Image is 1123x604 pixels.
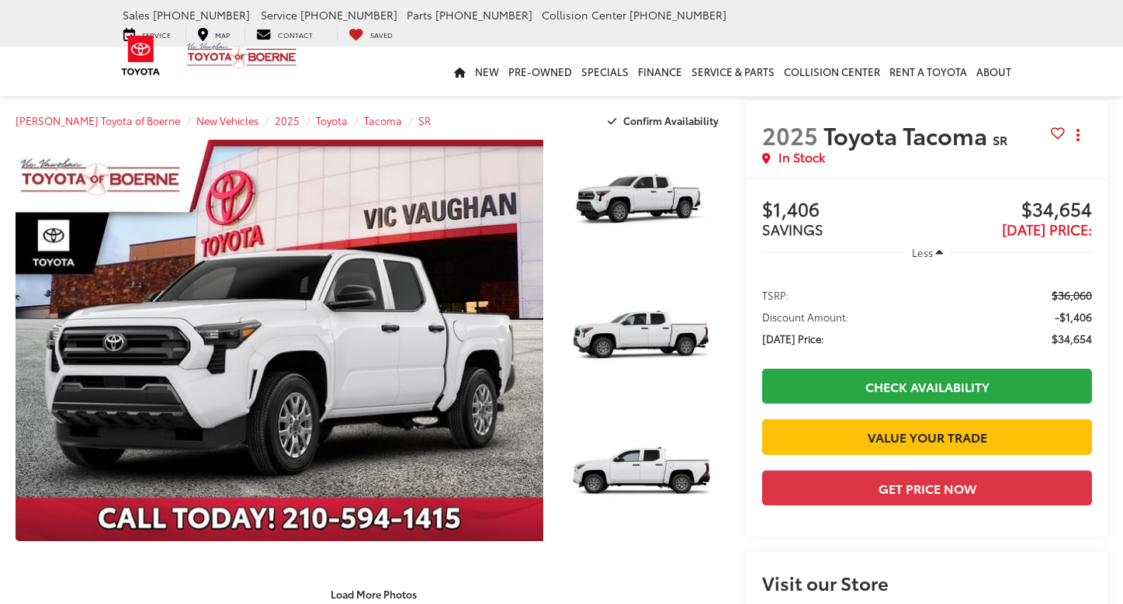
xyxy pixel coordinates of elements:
[778,148,825,166] span: In Stock
[1052,287,1092,303] span: $36,060
[762,219,823,239] span: SAVINGS
[1076,129,1080,141] span: dropdown dots
[762,470,1092,505] button: Get Price Now
[123,7,150,23] span: Sales
[435,7,532,23] span: [PHONE_NUMBER]
[762,199,927,222] span: $1,406
[560,276,731,404] a: Expand Photo 2
[10,138,549,542] img: 2025 Toyota Tacoma SR
[687,47,779,96] a: Service & Parts: Opens in a new tab
[186,42,297,69] img: Vic Vaughan Toyota of Boerne
[885,47,972,96] a: Rent a Toyota
[762,331,824,346] span: [DATE] Price:
[542,7,626,23] span: Collision Center
[762,572,1092,592] h2: Visit our Store
[300,7,397,23] span: [PHONE_NUMBER]
[1065,121,1092,148] button: Actions
[762,419,1092,454] a: Value Your Trade
[196,113,258,127] a: New Vehicles
[904,238,951,266] button: Less
[762,309,849,325] span: Discount Amount:
[559,275,733,406] img: 2025 Toyota Tacoma SR
[244,26,324,41] a: Contact
[185,26,241,41] a: Map
[629,7,726,23] span: [PHONE_NUMBER]
[560,413,731,541] a: Expand Photo 3
[470,47,504,96] a: New
[316,113,348,127] a: Toyota
[1002,219,1092,239] span: [DATE] Price:
[16,113,180,127] a: [PERSON_NAME] Toyota of Boerne
[559,138,733,269] img: 2025 Toyota Tacoma SR
[762,369,1092,404] a: Check Availability
[153,7,250,23] span: [PHONE_NUMBER]
[633,47,687,96] a: Finance
[364,113,402,127] a: Tacoma
[599,107,732,134] button: Confirm Availability
[559,411,733,543] img: 2025 Toyota Tacoma SR
[972,47,1016,96] a: About
[16,140,543,541] a: Expand Photo 0
[407,7,432,23] span: Parts
[275,113,300,127] a: 2025
[993,130,1007,148] span: SR
[504,47,577,96] a: Pre-Owned
[449,47,470,96] a: Home
[1052,331,1092,346] span: $34,654
[927,199,1092,222] span: $34,654
[418,113,431,127] a: SR
[1055,309,1092,325] span: -$1,406
[261,7,297,23] span: Service
[912,245,933,259] span: Less
[370,30,393,40] span: Saved
[112,30,170,81] img: Toyota
[823,118,993,151] span: Toyota Tacoma
[762,118,818,151] span: 2025
[779,47,885,96] a: Collision Center
[112,26,182,41] a: Service
[623,113,719,127] span: Confirm Availability
[762,287,789,303] span: TSRP:
[560,140,731,268] a: Expand Photo 1
[577,47,633,96] a: Specials
[337,26,404,41] a: My Saved Vehicles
